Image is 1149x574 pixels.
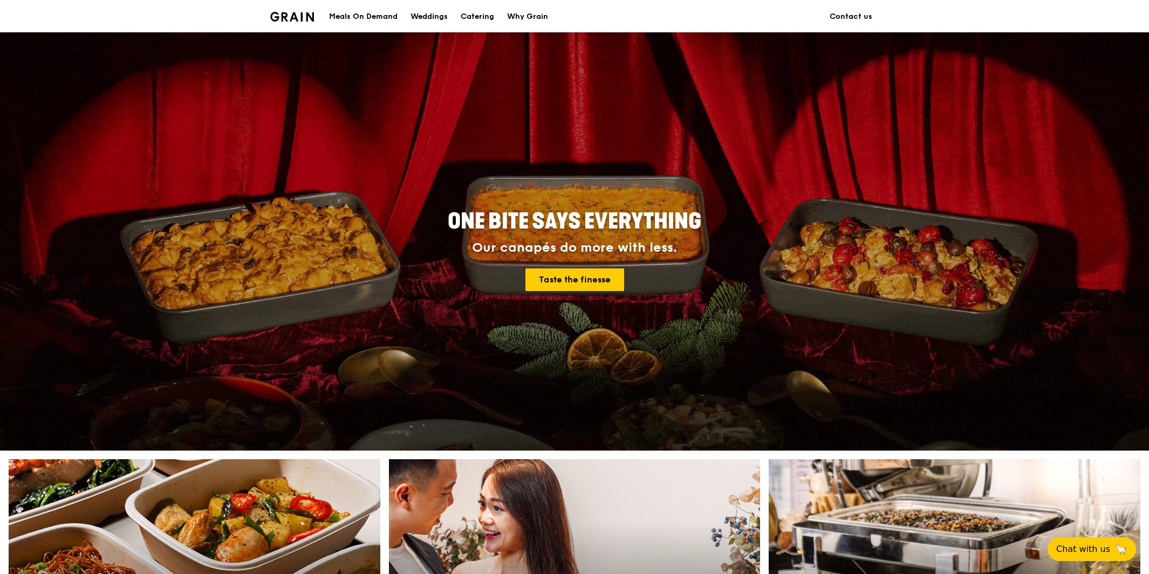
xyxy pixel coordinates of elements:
[823,1,879,33] a: Contact us
[329,1,398,33] div: Meals On Demand
[1048,537,1136,561] button: Chat with us🦙
[1056,543,1110,556] span: Chat with us
[411,1,448,33] div: Weddings
[448,209,701,234] span: ONE BITE SAYS EVERYTHING
[507,1,548,33] div: Why Grain
[380,240,769,255] div: Our canapés do more with less.
[461,1,494,33] div: Catering
[454,1,501,33] a: Catering
[270,12,314,22] img: Grain
[525,268,624,291] a: Taste the finesse
[1114,543,1127,556] span: 🦙
[404,1,454,33] a: Weddings
[501,1,555,33] a: Why Grain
